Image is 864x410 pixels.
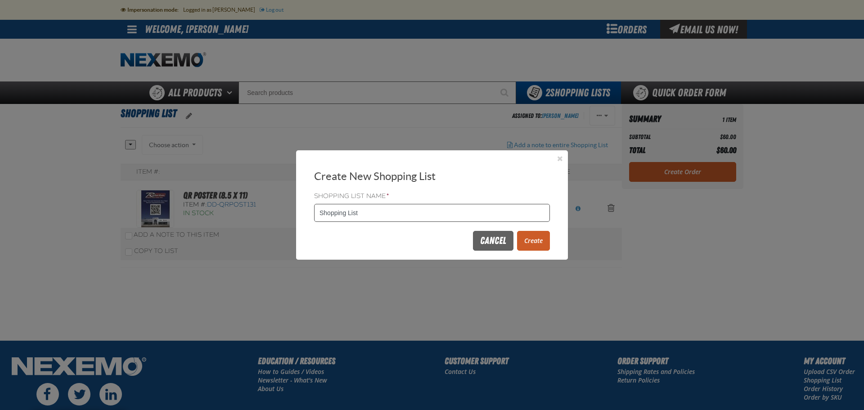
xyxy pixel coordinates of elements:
input: Shopping List Name [314,204,550,222]
span: Create New Shopping List [314,170,436,182]
button: Cancel [473,231,513,251]
button: Create [517,231,550,251]
label: Shopping List Name [314,192,550,201]
button: Close the Dialog [554,153,565,164]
